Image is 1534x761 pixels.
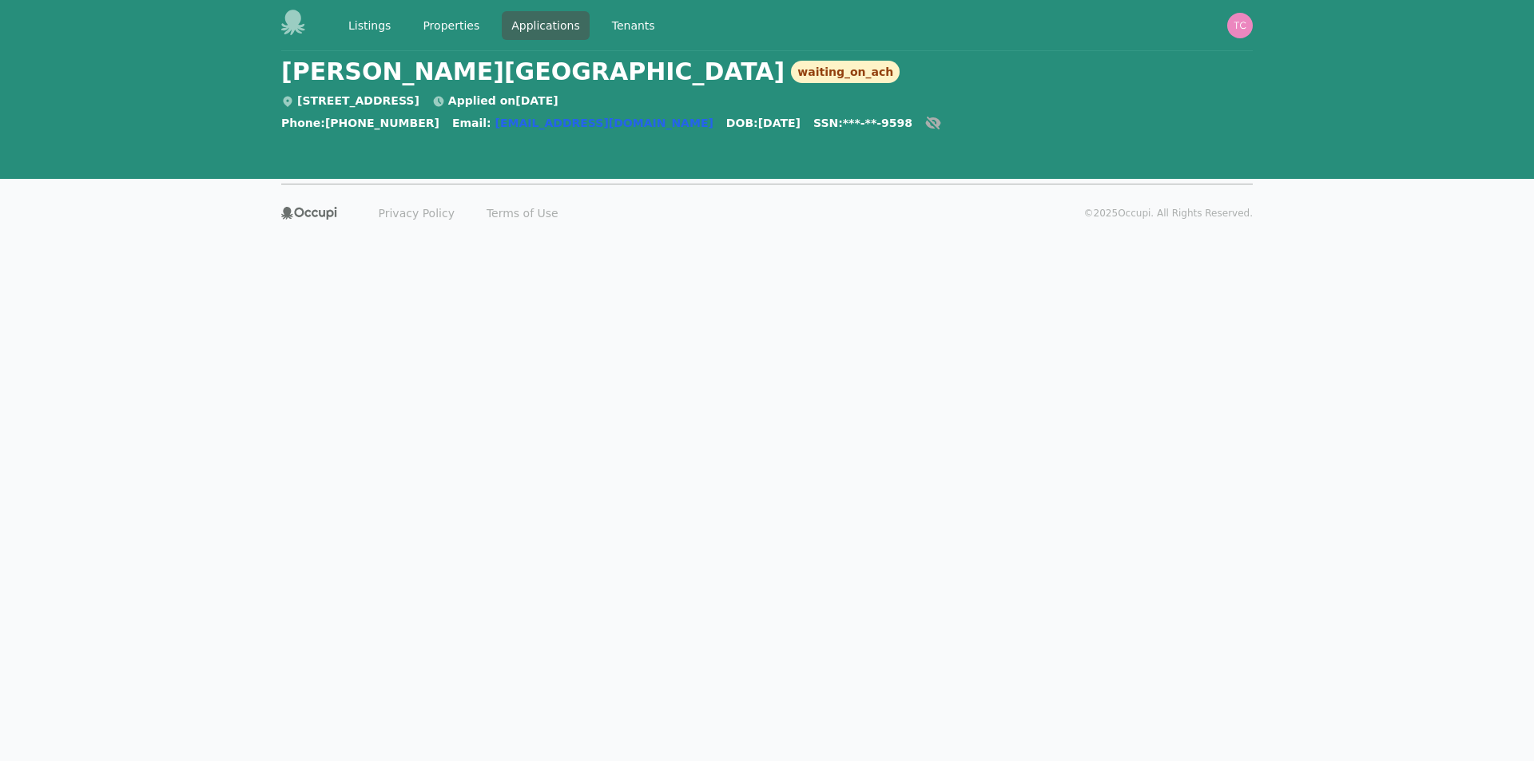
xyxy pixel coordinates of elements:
p: © 2025 Occupi. All Rights Reserved. [1084,207,1253,220]
span: [PERSON_NAME][GEOGRAPHIC_DATA] [281,57,785,86]
span: [STREET_ADDRESS] [281,94,419,107]
span: Applied on [DATE] [432,94,558,107]
a: Properties [413,11,489,40]
a: Tenants [602,11,665,40]
a: Listings [339,11,400,40]
div: Phone: [PHONE_NUMBER] [281,115,439,139]
a: Privacy Policy [369,200,464,226]
span: waiting_on_ach [791,61,900,83]
div: DOB: [DATE] [726,115,801,139]
a: [EMAIL_ADDRESS][DOMAIN_NAME] [495,117,713,129]
div: Email: [452,115,713,139]
a: Applications [502,11,590,40]
a: Terms of Use [477,200,568,226]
